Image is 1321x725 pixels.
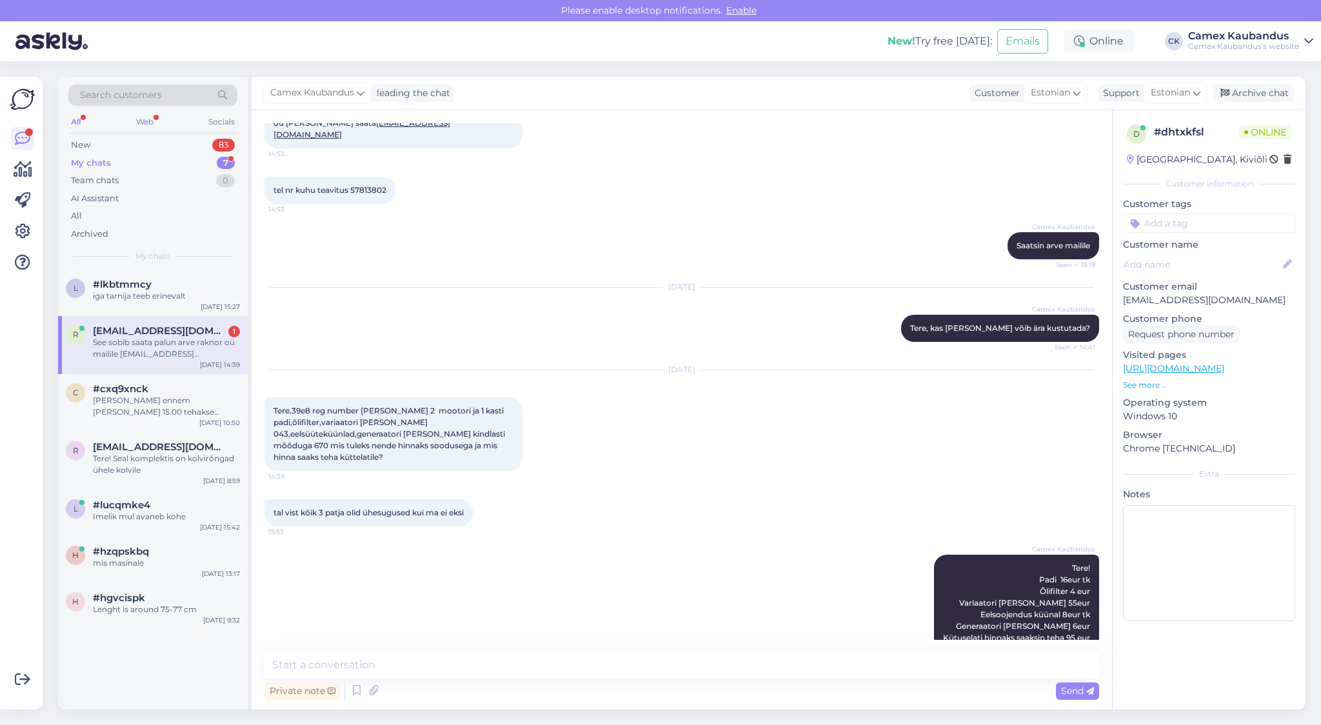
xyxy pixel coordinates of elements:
[1123,326,1240,343] div: Request phone number
[1123,312,1295,326] p: Customer phone
[1154,124,1239,140] div: # dhtxkfsl
[71,139,90,152] div: New
[80,88,162,102] span: Search customers
[1123,280,1295,293] p: Customer email
[1123,379,1295,391] p: See more ...
[134,114,156,130] div: Web
[264,682,341,700] div: Private note
[93,325,227,337] span: raknor@mail.ee
[1032,222,1095,232] span: Camex Kaubandus
[135,250,170,262] span: My chats
[93,395,240,418] div: [PERSON_NAME] ennem [PERSON_NAME] 15.00 tehakse tellimus ja tasutakse ,siis [PERSON_NAME] [PERSON...
[71,210,82,223] div: All
[93,511,240,522] div: Imelik mul avaneb kohe
[888,34,992,49] div: Try free [DATE]:
[1032,544,1095,554] span: Camex Kaubandus
[93,279,152,290] span: #lkbtmmcy
[270,86,354,100] span: Camex Kaubandus
[1123,348,1295,362] p: Visited pages
[1123,442,1295,455] p: Chrome [TECHNICAL_ID]
[217,157,235,170] div: 7
[268,527,317,537] span: 15:53
[888,35,915,47] b: New!
[71,192,119,205] div: AI Assistant
[1123,396,1295,410] p: Operating system
[1123,178,1295,190] div: Customer information
[722,5,760,16] span: Enable
[1123,293,1295,307] p: [EMAIL_ADDRESS][DOMAIN_NAME]
[1123,238,1295,252] p: Customer name
[93,441,227,453] span: ryytlipoig22@gmail.com
[268,472,317,481] span: 14:39
[273,508,464,517] span: tal vist kõik 3 patja olid ühesugused kui ma ei eksi
[1047,260,1095,270] span: Seen ✓ 15:19
[71,228,108,241] div: Archived
[74,504,78,513] span: l
[74,283,78,293] span: l
[203,476,240,486] div: [DATE] 8:59
[72,597,79,606] span: h
[93,546,149,557] span: #hzqpskbq
[1123,488,1295,501] p: Notes
[71,157,111,170] div: My chats
[1188,41,1299,52] div: Camex Kaubandus's website
[228,326,240,337] div: 1
[200,522,240,532] div: [DATE] 15:42
[93,383,148,395] span: #cxq9xnck
[73,388,79,397] span: c
[268,204,317,214] span: 14:53
[93,290,240,302] div: iga tarnija teeb erinevalt
[1151,86,1190,100] span: Estonian
[68,114,83,130] div: All
[273,406,507,462] span: Tere.39e8 reg number [PERSON_NAME] 2 mootori ja 1 kasti padi,õlifilter,variaatori [PERSON_NAME] 0...
[273,185,386,195] span: tel nr kuhu teavitus 57813802
[268,149,317,159] span: 14:53
[1123,214,1295,233] input: Add a tag
[1213,84,1294,102] div: Archive chat
[1064,30,1134,53] div: Online
[93,557,240,569] div: mis masinale
[1123,428,1295,442] p: Browser
[93,604,240,615] div: Lenght is around 75-77 cm
[1098,86,1140,100] div: Support
[372,86,450,100] div: leading the chat
[1123,362,1224,374] a: [URL][DOMAIN_NAME]
[1127,153,1267,166] div: [GEOGRAPHIC_DATA], Kiviõli
[199,418,240,428] div: [DATE] 10:50
[264,281,1099,293] div: [DATE]
[969,86,1020,100] div: Customer
[1017,241,1090,250] span: Saatsin arve mailile
[1032,304,1095,314] span: Camex Kaubandus
[201,302,240,312] div: [DATE] 15:27
[73,330,79,339] span: r
[93,592,145,604] span: #hgvcispk
[1188,31,1299,41] div: Camex Kaubandus
[206,114,237,130] div: Socials
[93,453,240,476] div: Tere! Seal komplektis on kolvirõngad ühele kolvile
[202,569,240,579] div: [DATE] 13:17
[1124,257,1280,272] input: Add name
[1188,31,1313,52] a: Camex KaubandusCamex Kaubandus's website
[997,29,1048,54] button: Emails
[1123,410,1295,423] p: Windows 10
[10,87,35,112] img: Askly Logo
[264,364,1099,375] div: [DATE]
[1031,86,1070,100] span: Estonian
[93,499,150,511] span: #lucqmke4
[212,139,235,152] div: 83
[200,360,240,370] div: [DATE] 14:39
[1239,125,1291,139] span: Online
[1123,197,1295,211] p: Customer tags
[1133,129,1140,139] span: d
[93,337,240,360] div: See sobib saata palun arve raknor oü mailile [EMAIL_ADDRESS][DOMAIN_NAME] makse tähtajaks võib pa...
[72,550,79,560] span: h
[73,446,79,455] span: r
[1047,343,1095,352] span: Seen ✓ 14:41
[1123,468,1295,480] div: Extra
[1061,685,1094,697] span: Send
[943,563,1090,642] span: Tere! Padi 16eur tk Õlifilter 4 eur Variaatori [PERSON_NAME] 55eur Eelsoojendus küünal 8eur tk Ge...
[216,174,235,187] div: 0
[910,323,1090,333] span: Tere, kas [PERSON_NAME] võib ära kustutada?
[71,174,119,187] div: Team chats
[1165,32,1183,50] div: CK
